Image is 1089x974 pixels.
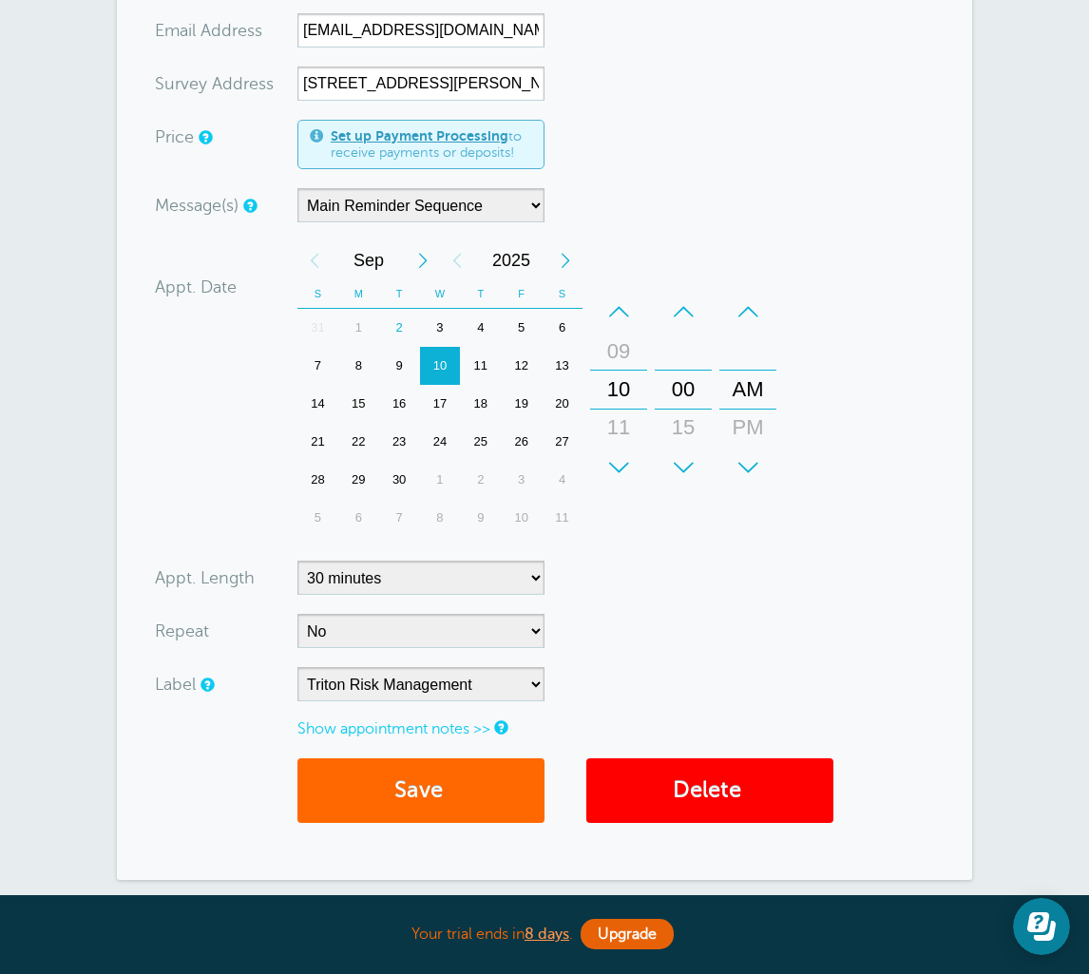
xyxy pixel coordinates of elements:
[420,309,461,347] div: 3
[420,347,461,385] div: 10
[501,279,542,309] th: F
[155,197,239,214] label: Message(s)
[586,758,833,824] a: Delete
[596,409,641,447] div: 11
[331,128,508,143] a: Set up Payment Processing
[379,347,420,385] div: Tuesday, September 9
[117,914,972,955] div: Your trial ends in .
[379,279,420,309] th: T
[660,409,706,447] div: 15
[155,13,297,48] div: ress
[655,293,712,487] div: Minutes
[297,423,338,461] div: Sunday, September 21
[379,385,420,423] div: Tuesday, September 16
[660,447,706,485] div: 30
[338,309,379,347] div: 1
[501,461,542,499] div: Friday, October 3
[379,499,420,537] div: 7
[155,278,237,296] label: Appt. Date
[725,371,771,409] div: AM
[338,423,379,461] div: 22
[297,758,544,824] button: Save
[420,385,461,423] div: Wednesday, September 17
[542,461,583,499] div: 4
[379,499,420,537] div: Tuesday, October 7
[155,622,209,640] label: Repeat
[501,385,542,423] div: Friday, September 19
[297,499,338,537] div: 5
[460,499,501,537] div: Thursday, October 9
[542,461,583,499] div: Saturday, October 4
[297,461,338,499] div: Sunday, September 28
[297,279,338,309] th: S
[338,385,379,423] div: Monday, September 15
[460,309,501,347] div: 4
[297,385,338,423] div: Sunday, September 14
[542,309,583,347] div: 6
[199,131,210,143] a: An optional price for the appointment. If you set a price, you can include a payment link in your...
[338,461,379,499] div: 29
[542,423,583,461] div: Saturday, September 27
[460,385,501,423] div: 18
[494,721,506,734] a: Notes are for internal use only, and are not visible to your clients.
[420,309,461,347] div: Wednesday, September 3
[596,371,641,409] div: 10
[155,75,274,92] label: Survey Address
[297,67,544,101] input: Optional
[542,423,583,461] div: 27
[297,13,544,48] input: Optional
[501,423,542,461] div: 26
[460,461,501,499] div: Thursday, October 2
[725,409,771,447] div: PM
[460,461,501,499] div: 2
[501,309,542,347] div: 5
[501,423,542,461] div: Friday, September 26
[501,385,542,423] div: 19
[525,926,569,943] a: 8 days
[501,499,542,537] div: Friday, October 10
[379,461,420,499] div: Tuesday, September 30
[155,676,196,693] label: Label
[297,309,338,347] div: Sunday, August 31
[420,279,461,309] th: W
[501,499,542,537] div: 10
[297,347,338,385] div: 7
[297,423,338,461] div: 21
[660,371,706,409] div: 00
[155,22,188,39] span: Ema
[332,241,406,279] span: September
[406,241,440,279] div: Next Month
[420,461,461,499] div: Wednesday, October 1
[338,347,379,385] div: 8
[379,309,420,347] div: Today, Tuesday, September 2
[297,720,490,737] a: Show appointment notes >>
[338,279,379,309] th: M
[331,128,532,162] span: to receive payments or deposits!
[460,499,501,537] div: 9
[420,423,461,461] div: Wednesday, September 24
[155,569,255,586] label: Appt. Length
[297,241,332,279] div: Previous Month
[590,293,647,487] div: Hours
[501,347,542,385] div: 12
[338,423,379,461] div: Monday, September 22
[542,279,583,309] th: S
[501,347,542,385] div: Friday, September 12
[542,347,583,385] div: 13
[420,385,461,423] div: 17
[201,678,212,691] a: You can create custom labels to tag appointments. Labels are for internal use only, and are not v...
[596,333,641,371] div: 09
[460,279,501,309] th: T
[420,461,461,499] div: 1
[440,241,474,279] div: Previous Year
[542,347,583,385] div: Saturday, September 13
[379,423,420,461] div: 23
[379,385,420,423] div: 16
[501,461,542,499] div: 3
[297,499,338,537] div: Sunday, October 5
[548,241,583,279] div: Next Year
[542,499,583,537] div: Saturday, October 11
[420,423,461,461] div: 24
[243,200,255,212] a: Simple templates and custom messages will use the reminder schedule set under Settings > Reminder...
